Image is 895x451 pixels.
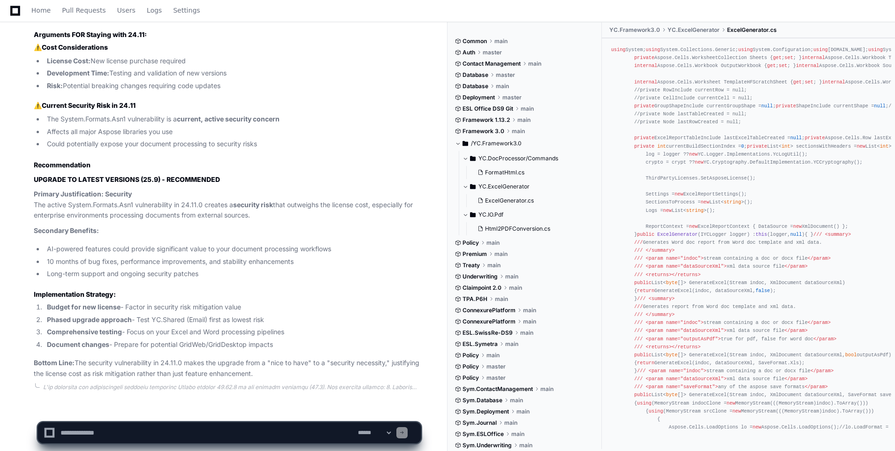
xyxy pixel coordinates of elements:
[44,139,421,150] li: Could potentially expose your document processing to security risks
[44,269,421,279] li: Long-term support and ongoing security patches
[793,79,802,85] span: get
[634,392,652,398] span: public
[505,273,518,280] span: main
[880,143,888,149] span: int
[43,383,421,391] div: L'ip dolorsita con adipiscingeli seddoeiu temporinc Utlabo etdolor 49.62.8 ma ali enimadm veniamq...
[463,105,513,113] span: ESL Office DS9 Git
[634,320,643,325] span: ///
[520,329,533,337] span: main
[463,352,479,359] span: Policy
[463,250,487,258] span: Premium
[463,329,513,337] span: ESL.SwissRe-DS9
[517,116,531,124] span: main
[486,239,500,247] span: main
[790,232,802,237] span: null
[784,55,793,60] span: set
[47,82,63,90] strong: Risk:
[634,384,643,390] span: ///
[657,232,698,237] span: ExcelGenerator
[689,151,698,157] span: new
[686,208,704,213] span: string
[634,240,643,245] span: ///
[634,256,831,261] span: stream containing a doc or docx file
[486,352,500,359] span: main
[34,290,116,298] strong: Implementation Strategy:
[822,79,845,85] span: internal
[463,295,487,303] span: TPA.P6H
[825,232,851,237] span: <summary>
[540,385,554,393] span: main
[646,312,675,317] span: </summary>
[34,358,421,379] p: The security vulnerability in 24.11.0 makes the upgrade from a "nice to have" to a "security nece...
[804,79,813,85] span: set
[675,191,683,197] span: new
[701,232,747,237] span: IYCLogger logger
[463,374,479,382] span: Policy
[47,303,121,311] strong: Budget for new license
[463,397,502,404] span: Sym.Database
[147,8,162,13] span: Logs
[34,101,421,110] h4: ⚠️
[463,273,498,280] span: Underwriting
[634,304,643,309] span: ///
[793,224,802,229] span: new
[609,26,660,34] span: YC.Framework3.0
[47,328,122,336] strong: Comprehensive testing
[634,103,654,109] span: private
[512,128,525,135] span: main
[634,143,654,149] span: private
[634,352,652,358] span: public
[463,60,521,68] span: Contact Management
[634,376,643,382] span: ///
[486,374,506,382] span: master
[637,232,654,237] span: public
[523,318,536,325] span: main
[528,60,541,68] span: main
[646,336,721,342] span: <param name="outputAsPdf">
[634,280,652,286] span: public
[637,368,834,374] span: stream containing a doc or docx file
[463,385,533,393] span: Sym.ContactManagement
[523,307,536,314] span: main
[634,272,643,278] span: ///
[487,262,501,269] span: main
[756,288,770,293] span: false
[813,336,836,342] span: </param>
[474,222,589,235] button: Html2PDFConversion.cs
[502,94,522,101] span: master
[784,376,807,382] span: </param>
[455,136,595,151] button: /YC.Framework3.0
[42,101,136,109] strong: Current Security Risk in 24.11
[44,244,421,255] li: AI-powered features could provide significant value to your document processing workflows
[672,344,701,350] span: </returns>
[463,151,595,166] button: YC.DocProcessor/Commands
[637,368,645,374] span: ///
[666,392,678,398] span: byte
[34,190,132,198] strong: Primary Justification: Security
[689,224,698,229] span: new
[808,256,831,261] span: </param>
[177,115,280,123] strong: current, active security concern
[463,318,516,325] span: ConnexurePlatform
[646,272,672,278] span: <returns>
[471,140,522,147] span: /YC.Framework3.0
[634,63,657,68] span: internal
[463,128,504,135] span: Framework 3.0
[646,384,718,390] span: <param name="saveFormat">
[463,179,595,194] button: YC.ExcelGenerator
[34,189,421,221] p: The active System.Formats.Asn1 vulnerability in 24.11.0 creates a that outweighs the license cost...
[34,43,421,52] h4: ⚠️
[857,143,865,149] span: new
[485,225,550,233] span: Html2PDFConversion.cs
[483,49,502,56] span: master
[496,83,509,90] span: main
[738,47,753,53] span: using
[44,339,421,350] li: - Prepare for potential GridWeb/GridDesktop impacts
[634,336,836,342] span: true for pdf, false for word doc
[634,384,828,390] span: any of the aspose save formats
[761,103,773,109] span: null
[724,199,741,205] span: string
[634,328,808,333] span: xml data source file
[34,30,147,38] strong: Arguments FOR Staying with 24.11:
[470,153,476,164] svg: Directory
